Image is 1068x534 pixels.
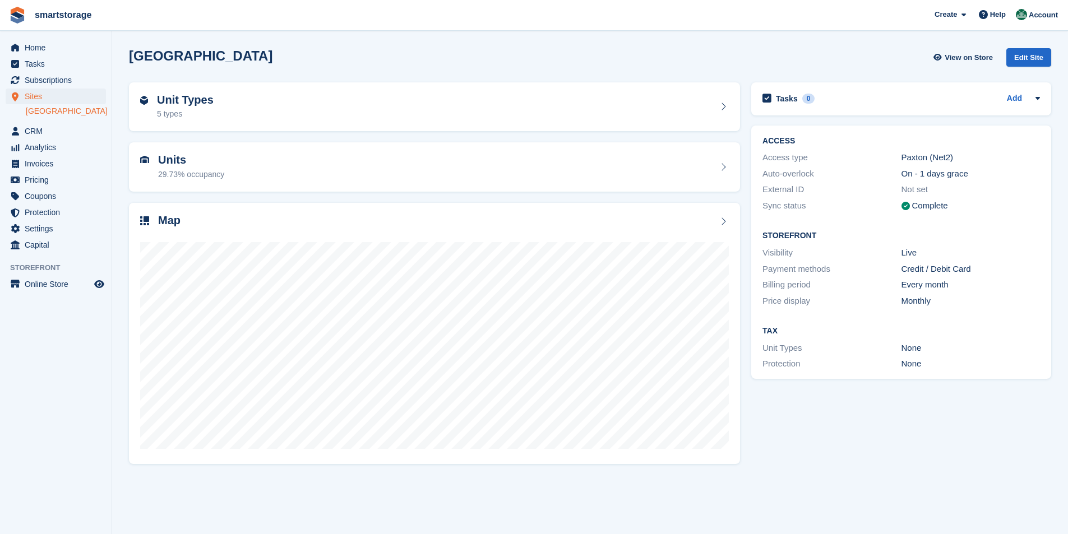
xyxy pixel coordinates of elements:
span: Sites [25,89,92,104]
span: Invoices [25,156,92,171]
img: unit-type-icn-2b2737a686de81e16bb02015468b77c625bbabd49415b5ef34ead5e3b44a266d.svg [140,96,148,105]
a: Edit Site [1006,48,1051,71]
div: Auto-overlock [762,168,901,180]
div: Price display [762,295,901,308]
a: [GEOGRAPHIC_DATA] [26,106,106,117]
span: Home [25,40,92,55]
div: On - 1 days grace [901,168,1040,180]
div: Access type [762,151,901,164]
a: Map [129,203,740,465]
a: menu [6,123,106,139]
a: menu [6,276,106,292]
div: Edit Site [1006,48,1051,67]
a: menu [6,89,106,104]
h2: Unit Types [157,94,214,106]
div: None [901,357,1040,370]
div: Payment methods [762,263,901,276]
a: Units 29.73% occupancy [129,142,740,192]
a: menu [6,156,106,171]
div: Complete [912,199,948,212]
span: Help [990,9,1006,20]
h2: ACCESS [762,137,1040,146]
span: CRM [25,123,92,139]
div: Visibility [762,247,901,259]
a: menu [6,56,106,72]
img: unit-icn-7be61d7bf1b0ce9d3e12c5938cc71ed9869f7b940bace4675aadf7bd6d80202e.svg [140,156,149,164]
div: Live [901,247,1040,259]
span: Tasks [25,56,92,72]
a: Add [1007,92,1022,105]
div: 5 types [157,108,214,120]
span: Storefront [10,262,112,273]
span: Account [1029,10,1058,21]
div: Sync status [762,199,901,212]
a: menu [6,237,106,253]
div: Unit Types [762,342,901,355]
span: Pricing [25,172,92,188]
a: menu [6,205,106,220]
h2: Tasks [776,94,798,104]
span: Capital [25,237,92,253]
a: menu [6,140,106,155]
a: menu [6,172,106,188]
span: Settings [25,221,92,236]
div: Every month [901,278,1040,291]
div: External ID [762,183,901,196]
div: Not set [901,183,1040,196]
div: 0 [802,94,815,104]
img: Peter Britcliffe [1016,9,1027,20]
span: Online Store [25,276,92,292]
a: Preview store [93,277,106,291]
span: Analytics [25,140,92,155]
h2: Storefront [762,231,1040,240]
a: View on Store [932,48,997,67]
h2: Map [158,214,181,227]
a: menu [6,72,106,88]
div: 29.73% occupancy [158,169,224,180]
h2: Units [158,154,224,166]
img: stora-icon-8386f47178a22dfd0bd8f6a31ec36ba5ce8667c1dd55bd0f319d3a0aa187defe.svg [9,7,26,24]
a: menu [6,221,106,236]
div: None [901,342,1040,355]
a: menu [6,188,106,204]
span: View on Store [945,52,993,63]
div: Paxton (Net2) [901,151,1040,164]
div: Credit / Debit Card [901,263,1040,276]
div: Monthly [901,295,1040,308]
span: Subscriptions [25,72,92,88]
img: map-icn-33ee37083ee616e46c38cad1a60f524a97daa1e2b2c8c0bc3eb3415660979fc1.svg [140,216,149,225]
span: Coupons [25,188,92,204]
span: Create [935,9,957,20]
h2: [GEOGRAPHIC_DATA] [129,48,272,63]
a: smartstorage [30,6,96,24]
span: Protection [25,205,92,220]
h2: Tax [762,327,1040,336]
a: menu [6,40,106,55]
div: Billing period [762,278,901,291]
a: Unit Types 5 types [129,82,740,132]
div: Protection [762,357,901,370]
